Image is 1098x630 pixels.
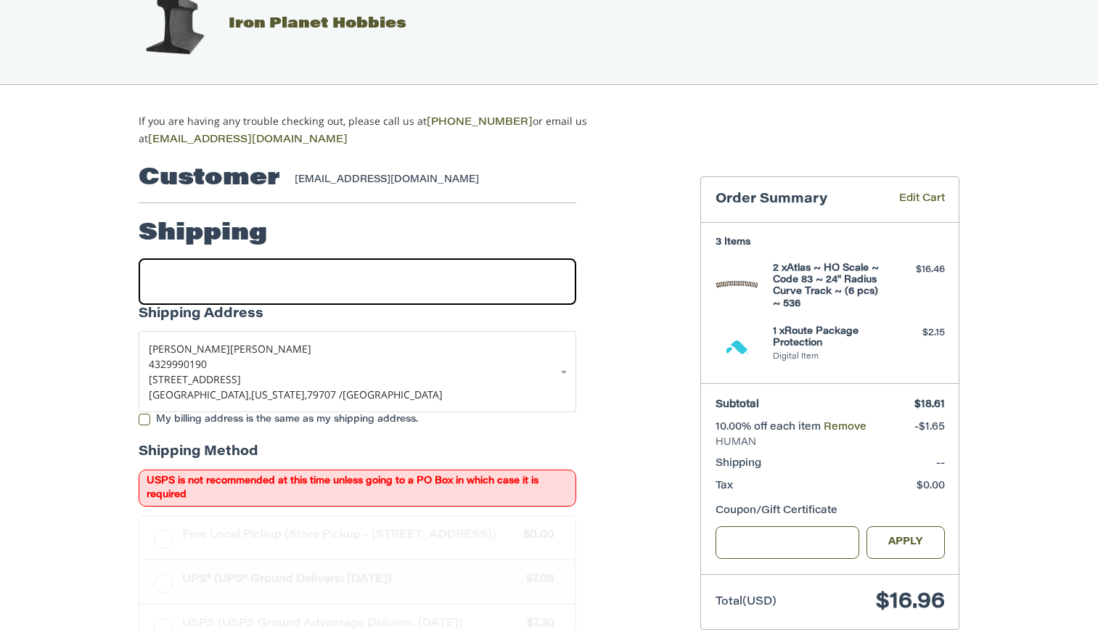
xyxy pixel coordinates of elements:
[139,331,576,412] a: Enter or select a different address
[427,118,533,128] a: [PHONE_NUMBER]
[149,372,241,386] span: [STREET_ADDRESS]
[773,326,884,350] h4: 1 x Route Package Protection
[773,263,884,310] h4: 2 x Atlas ~ HO Scale ~ Code 83 ~ 24" Radius Curve Track ~ (6 pcs) ~ 536
[716,504,945,519] div: Coupon/Gift Certificate
[230,342,311,356] span: [PERSON_NAME]
[343,388,443,401] span: [GEOGRAPHIC_DATA]
[914,422,945,433] span: -$1.65
[149,357,207,371] span: 4329990190
[716,481,733,491] span: Tax
[936,459,945,469] span: --
[876,592,945,613] span: $16.96
[716,192,878,208] h3: Order Summary
[716,435,945,450] span: HUMAN
[307,388,343,401] span: 79707 /
[149,388,251,401] span: [GEOGRAPHIC_DATA],
[773,351,884,364] li: Digital Item
[888,263,945,277] div: $16.46
[251,388,307,401] span: [US_STATE],
[148,135,348,145] a: [EMAIL_ADDRESS][DOMAIN_NAME]
[716,526,860,559] input: Gift Certificate or Coupon Code
[866,526,945,559] button: Apply
[295,173,562,187] div: [EMAIL_ADDRESS][DOMAIN_NAME]
[914,400,945,410] span: $18.61
[716,459,761,469] span: Shipping
[716,237,945,248] h3: 3 Items
[149,342,230,356] span: [PERSON_NAME]
[123,17,406,31] a: Iron Planet Hobbies
[716,422,824,433] span: 10.00% off each item
[139,219,267,248] h2: Shipping
[139,443,258,470] legend: Shipping Method
[917,481,945,491] span: $0.00
[139,113,633,148] p: If you are having any trouble checking out, please call us at or email us at
[139,414,576,425] label: My billing address is the same as my shipping address.
[888,326,945,340] div: $2.15
[824,422,866,433] a: Remove
[139,305,263,332] legend: Shipping Address
[139,470,576,507] span: USPS is not recommended at this time unless going to a PO Box in which case it is required
[716,597,777,607] span: Total (USD)
[139,164,280,193] h2: Customer
[878,192,945,208] a: Edit Cart
[716,400,759,410] span: Subtotal
[229,17,406,31] span: Iron Planet Hobbies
